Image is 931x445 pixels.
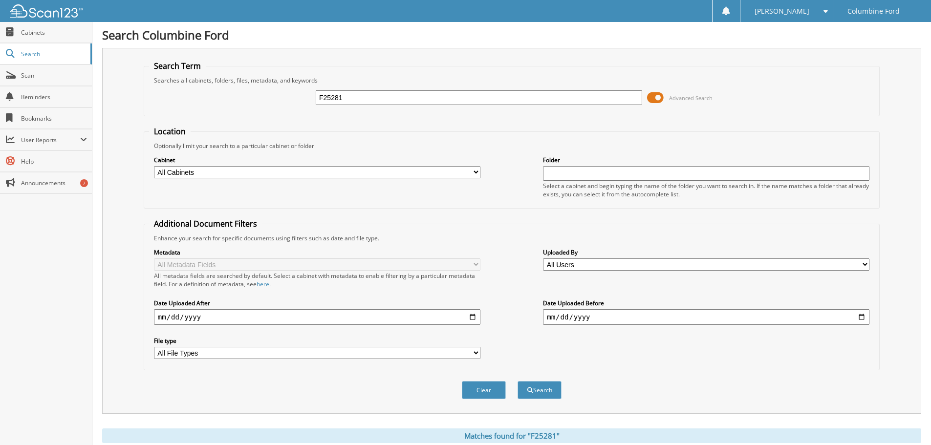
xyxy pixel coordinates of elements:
[21,136,80,144] span: User Reports
[149,142,874,150] div: Optionally limit your search to a particular cabinet or folder
[80,179,88,187] div: 7
[149,61,206,71] legend: Search Term
[149,126,191,137] legend: Location
[154,337,480,345] label: File type
[543,156,869,164] label: Folder
[154,248,480,256] label: Metadata
[21,93,87,101] span: Reminders
[21,114,87,123] span: Bookmarks
[21,50,86,58] span: Search
[21,71,87,80] span: Scan
[543,299,869,307] label: Date Uploaded Before
[847,8,900,14] span: Columbine Ford
[102,27,921,43] h1: Search Columbine Ford
[154,156,480,164] label: Cabinet
[669,94,713,102] span: Advanced Search
[543,309,869,325] input: end
[257,280,269,288] a: here
[149,218,262,229] legend: Additional Document Filters
[154,272,480,288] div: All metadata fields are searched by default. Select a cabinet with metadata to enable filtering b...
[149,76,874,85] div: Searches all cabinets, folders, files, metadata, and keywords
[543,248,869,256] label: Uploaded By
[21,179,87,187] span: Announcements
[21,157,87,166] span: Help
[10,4,83,18] img: scan123-logo-white.svg
[518,381,562,399] button: Search
[462,381,506,399] button: Clear
[102,428,921,443] div: Matches found for "F25281"
[154,309,480,325] input: start
[755,8,809,14] span: [PERSON_NAME]
[149,234,874,242] div: Enhance your search for specific documents using filters such as date and file type.
[543,182,869,198] div: Select a cabinet and begin typing the name of the folder you want to search in. If the name match...
[21,28,87,37] span: Cabinets
[154,299,480,307] label: Date Uploaded After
